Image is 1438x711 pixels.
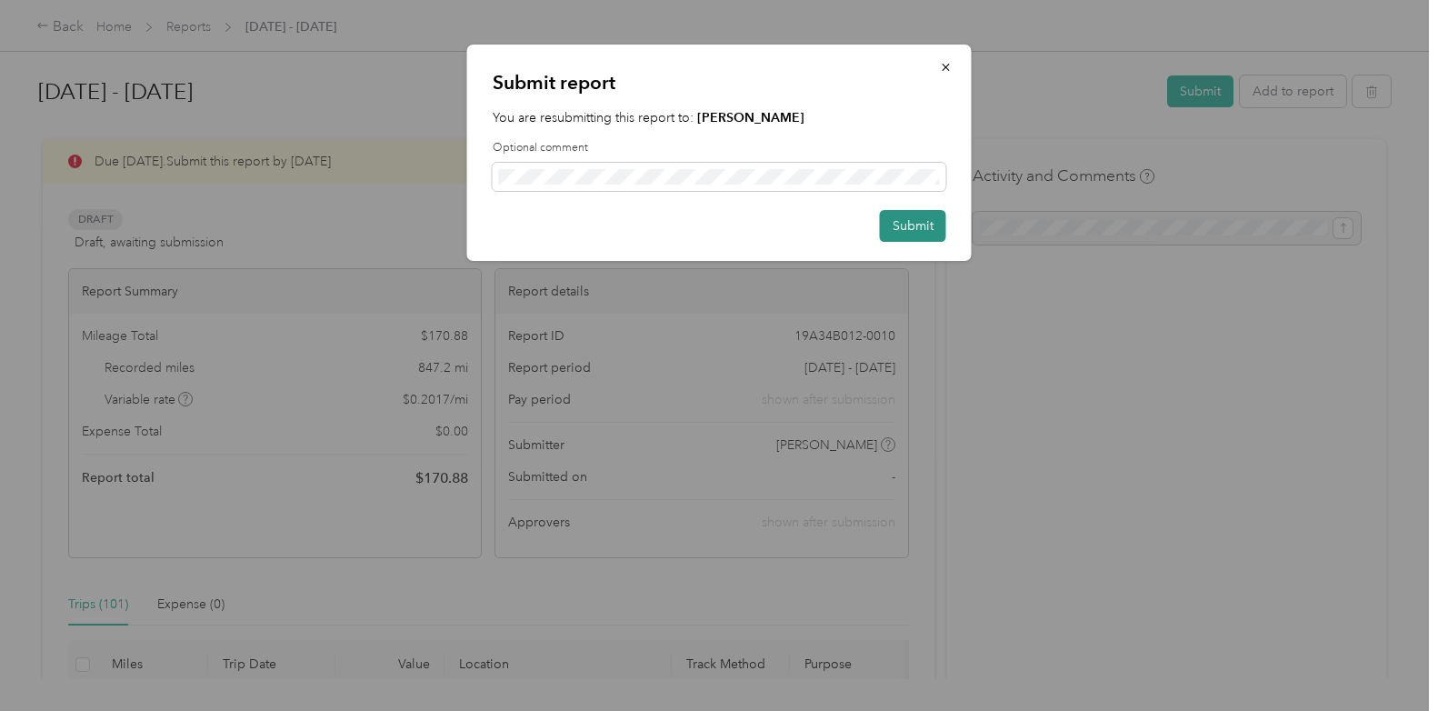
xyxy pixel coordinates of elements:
button: Submit [880,210,946,242]
p: Submit report [493,70,946,95]
p: You are resubmitting this report to: [493,108,946,127]
label: Optional comment [493,140,946,156]
strong: [PERSON_NAME] [697,110,804,125]
iframe: Everlance-gr Chat Button Frame [1336,609,1438,711]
